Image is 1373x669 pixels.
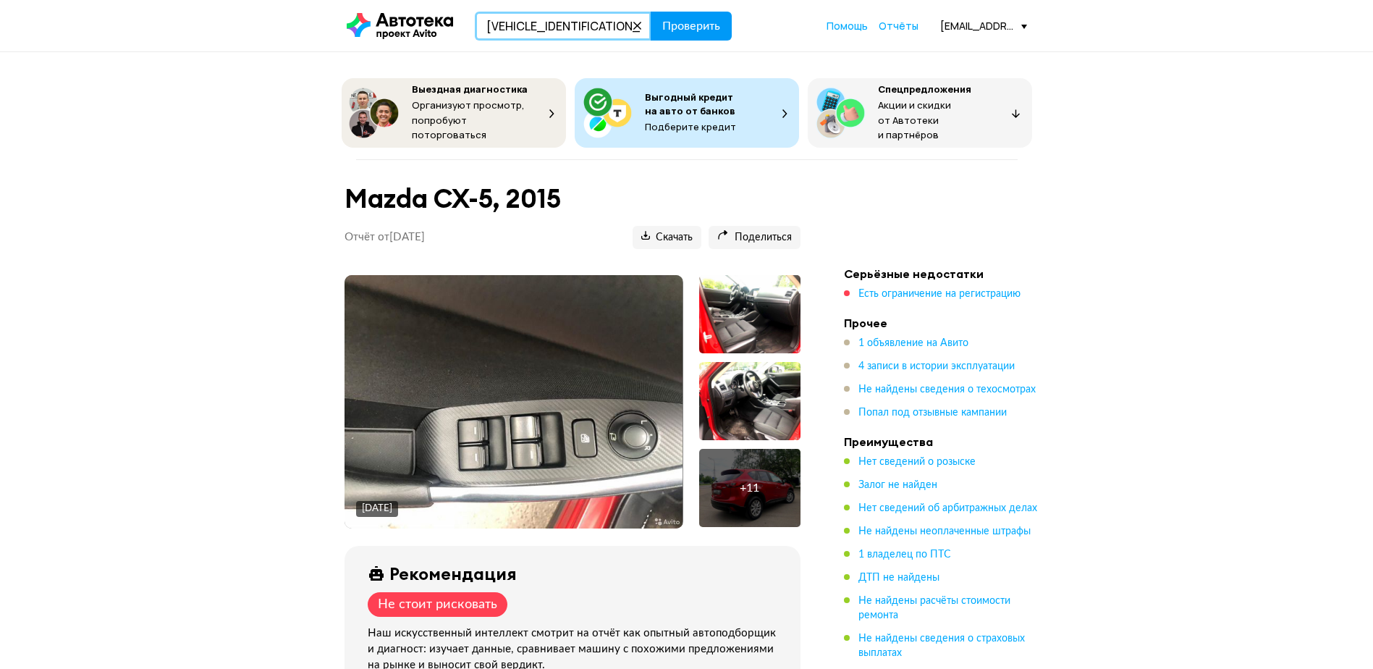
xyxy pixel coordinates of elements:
[808,78,1032,148] button: СпецпредложенияАкции и скидки от Автотеки и партнёров
[342,78,566,148] button: Выездная диагностикаОрганизуют просмотр, попробуют поторговаться
[709,226,800,249] button: Поделиться
[389,563,517,584] div: Рекомендация
[740,481,759,495] div: + 11
[475,12,651,41] input: VIN, госномер, номер кузова
[879,19,918,33] a: Отчёты
[858,634,1025,658] span: Не найдены сведения о страховых выплатах
[940,19,1027,33] div: [EMAIL_ADDRESS][DOMAIN_NAME]
[858,457,976,467] span: Нет сведений о розыске
[345,275,683,529] img: Main car
[345,230,425,245] p: Отчёт от [DATE]
[844,434,1047,449] h4: Преимущества
[844,266,1047,281] h4: Серьёзные недостатки
[858,384,1036,395] span: Не найдены сведения о техосмотрах
[651,12,732,41] button: Проверить
[662,20,720,32] span: Проверить
[345,183,800,214] h1: Mazda CX-5, 2015
[641,231,693,245] span: Скачать
[645,91,735,117] span: Выгодный кредит на авто от банков
[858,480,937,490] span: Залог не найден
[378,597,497,613] div: Не стоит рисковать
[858,408,1007,418] span: Попал под отзывные кампании
[858,338,968,348] span: 1 объявление на Авито
[858,550,951,560] span: 1 владелец по ПТС
[717,231,792,245] span: Поделиться
[827,19,868,33] a: Помощь
[858,596,1010,620] span: Не найдены расчёты стоимости ремонта
[858,361,1015,371] span: 4 записи в истории эксплуатации
[412,98,525,141] span: Организуют просмотр, попробуют поторговаться
[633,226,701,249] button: Скачать
[362,502,392,516] div: [DATE]
[858,289,1021,299] span: Есть ограничение на регистрацию
[858,503,1037,513] span: Нет сведений об арбитражных делах
[858,573,939,583] span: ДТП не найдены
[412,83,528,96] span: Выездная диагностика
[878,98,951,141] span: Акции и скидки от Автотеки и партнёров
[858,526,1031,537] span: Не найдены неоплаченные штрафы
[645,120,736,133] span: Подберите кредит
[878,83,971,96] span: Спецпредложения
[575,78,799,148] button: Выгодный кредит на авто от банковПодберите кредит
[844,316,1047,330] h4: Прочее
